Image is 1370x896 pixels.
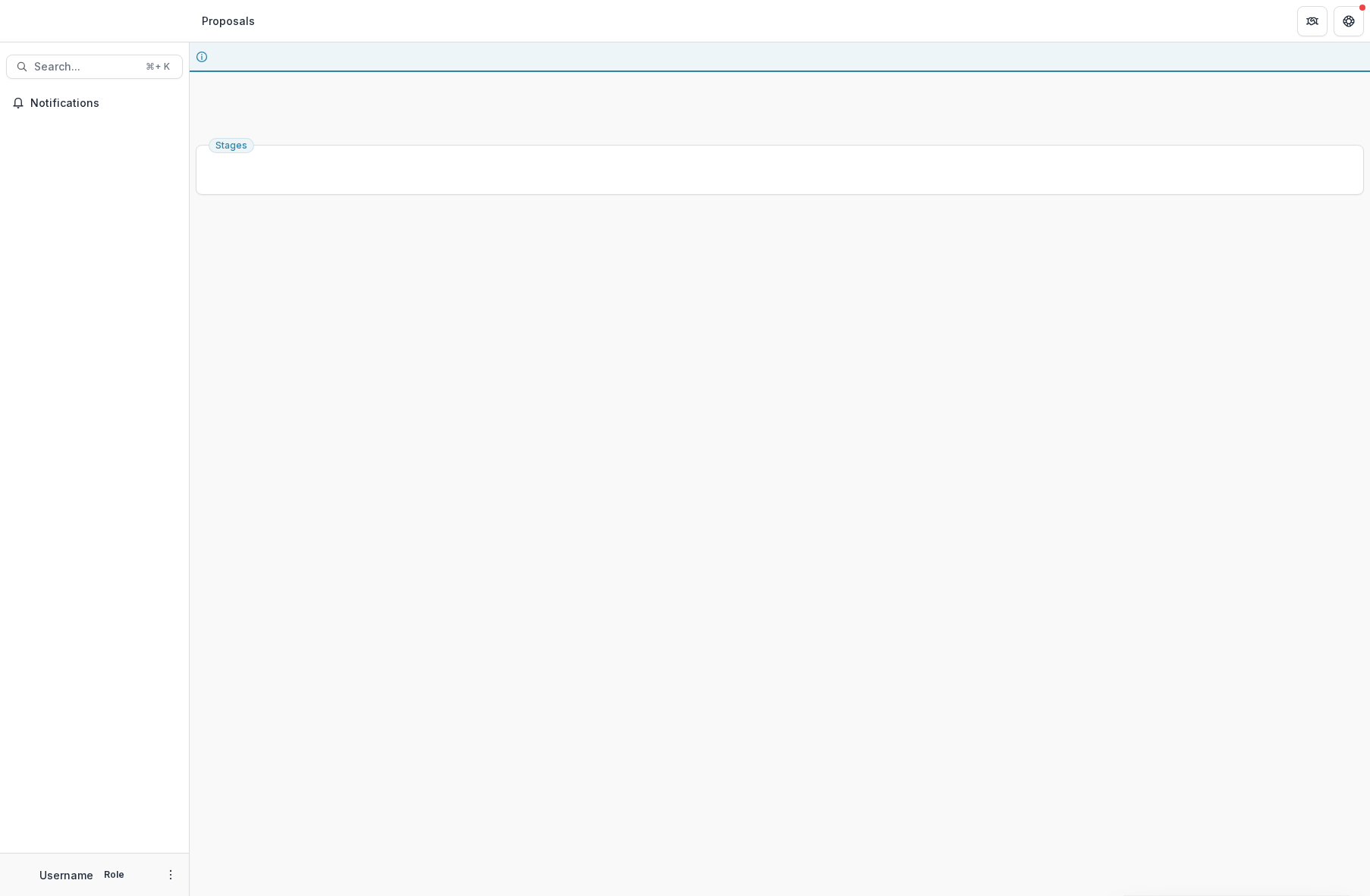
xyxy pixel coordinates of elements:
[6,55,183,79] button: Search...
[196,10,261,32] nav: breadcrumb
[39,867,93,883] p: Username
[6,91,183,115] button: Notifications
[162,866,180,884] button: More
[30,97,177,110] span: Notifications
[34,61,137,74] span: Search...
[143,58,173,75] div: ⌘ + K
[215,140,247,151] span: Stages
[1334,6,1364,36] button: Get Help
[1297,6,1328,36] button: Partners
[99,868,129,882] p: Role
[202,13,255,29] div: Proposals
